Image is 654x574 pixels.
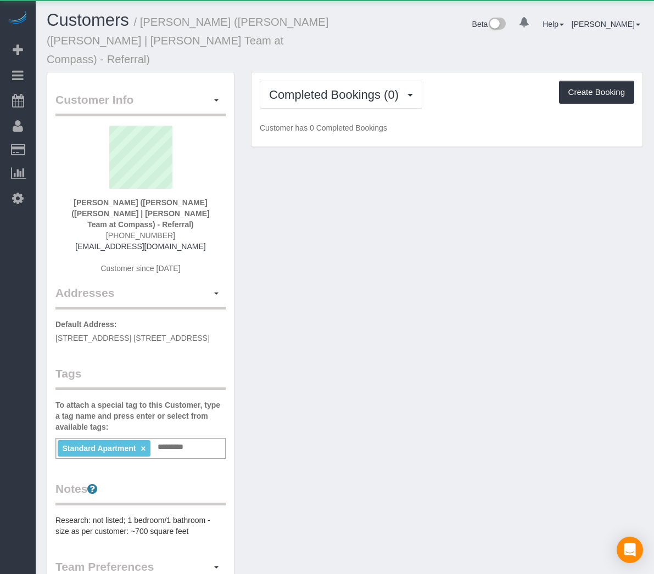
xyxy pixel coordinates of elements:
[488,18,506,32] img: New interface
[55,515,226,537] pre: Research: not listed; 1 bedroom/1 bathroom - size as per customer: ~700 square feet
[55,319,117,330] label: Default Address:
[62,444,136,453] span: Standard Apartment
[55,481,226,505] legend: Notes
[269,88,404,102] span: Completed Bookings (0)
[559,81,634,104] button: Create Booking
[47,16,328,65] small: / [PERSON_NAME] ([PERSON_NAME] ([PERSON_NAME] | [PERSON_NAME] Team at Compass) - Referral)
[55,334,210,342] span: [STREET_ADDRESS] [STREET_ADDRESS]
[55,365,226,390] legend: Tags
[47,10,129,30] a: Customers
[260,81,422,109] button: Completed Bookings (0)
[7,11,29,26] img: Automaid Logo
[472,20,506,29] a: Beta
[55,399,226,432] label: To attach a special tag to this Customer, type a tag name and press enter or select from availabl...
[55,92,226,116] legend: Customer Info
[572,20,640,29] a: [PERSON_NAME]
[71,198,209,229] strong: [PERSON_NAME] ([PERSON_NAME] ([PERSON_NAME] | [PERSON_NAME] Team at Compass) - Referral)
[106,231,175,240] span: [PHONE_NUMBER]
[543,20,564,29] a: Help
[617,537,643,563] div: Open Intercom Messenger
[100,264,180,273] span: Customer since [DATE]
[75,242,205,251] a: [EMAIL_ADDRESS][DOMAIN_NAME]
[141,444,146,453] a: ×
[260,122,634,133] p: Customer has 0 Completed Bookings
